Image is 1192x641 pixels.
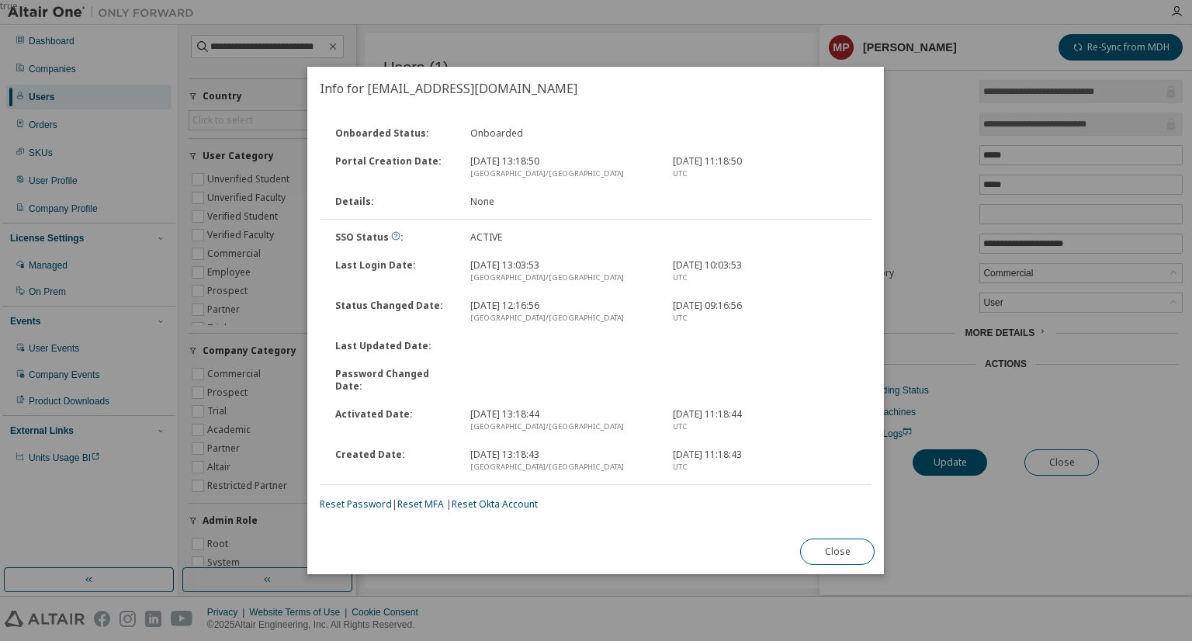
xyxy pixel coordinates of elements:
[461,300,664,324] div: [DATE] 12:16:56
[461,259,664,284] div: [DATE] 13:03:53
[470,168,654,180] div: [GEOGRAPHIC_DATA]/[GEOGRAPHIC_DATA]
[326,408,461,433] div: Activated Date :
[326,368,461,393] div: Password Changed Date :
[470,421,654,433] div: [GEOGRAPHIC_DATA]/[GEOGRAPHIC_DATA]
[326,155,461,180] div: Portal Creation Date :
[307,67,884,110] h2: Info for [EMAIL_ADDRESS][DOMAIN_NAME]
[326,449,461,473] div: Created Date :
[673,421,857,433] div: UTC
[461,127,664,140] div: Onboarded
[801,539,875,565] button: Close
[320,497,392,511] a: Reset Password
[673,461,857,473] div: UTC
[326,300,461,324] div: Status Changed Date :
[664,155,866,180] div: [DATE] 11:18:50
[673,272,857,284] div: UTC
[470,312,654,324] div: [GEOGRAPHIC_DATA]/[GEOGRAPHIC_DATA]
[664,449,866,473] div: [DATE] 11:18:43
[461,449,664,473] div: [DATE] 13:18:43
[461,196,664,208] div: None
[470,461,654,473] div: [GEOGRAPHIC_DATA]/[GEOGRAPHIC_DATA]
[470,272,654,284] div: [GEOGRAPHIC_DATA]/[GEOGRAPHIC_DATA]
[664,300,866,324] div: [DATE] 09:16:56
[326,127,461,140] div: Onboarded Status :
[320,498,871,511] div: | |
[452,497,538,511] a: Reset Okta Account
[664,408,866,433] div: [DATE] 11:18:44
[673,312,857,324] div: UTC
[326,340,461,352] div: Last Updated Date :
[461,231,664,244] div: ACTIVE
[673,168,857,180] div: UTC
[397,497,444,511] a: Reset MFA
[326,259,461,284] div: Last Login Date :
[326,196,461,208] div: Details :
[461,408,664,433] div: [DATE] 13:18:44
[664,259,866,284] div: [DATE] 10:03:53
[326,231,461,244] div: SSO Status :
[461,155,664,180] div: [DATE] 13:18:50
